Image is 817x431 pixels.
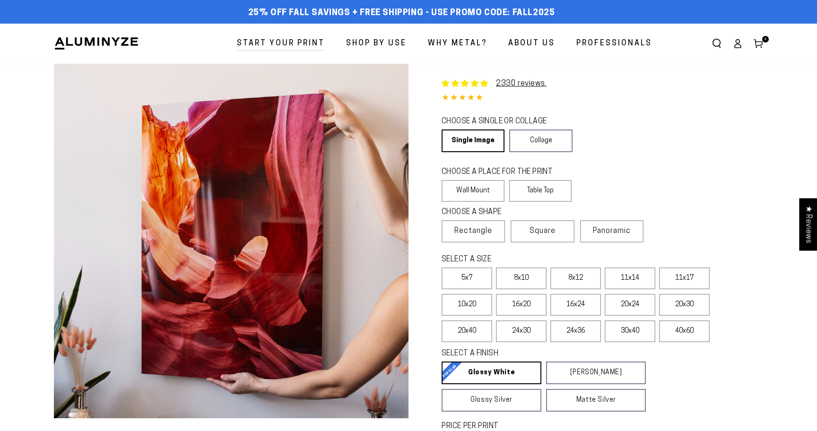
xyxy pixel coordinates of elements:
[454,225,492,237] span: Rectangle
[605,267,655,289] label: 11x14
[546,362,646,384] a: [PERSON_NAME]
[496,320,547,342] label: 24x30
[550,320,601,342] label: 24x36
[509,180,572,202] label: Table Top
[442,389,541,412] a: Glossy Silver
[496,267,547,289] label: 8x10
[593,227,631,235] span: Panoramic
[442,294,492,316] label: 10x20
[442,92,763,105] div: 4.85 out of 5.0 stars
[442,207,565,218] legend: CHOOSE A SHAPE
[550,267,601,289] label: 8x12
[659,267,710,289] label: 11x17
[799,198,817,250] div: Click to open Judge.me floating reviews tab
[576,37,652,51] span: Professionals
[508,37,555,51] span: About Us
[339,31,414,56] a: Shop By Use
[501,31,562,56] a: About Us
[659,294,710,316] label: 20x30
[442,267,492,289] label: 5x7
[442,254,631,265] legend: SELECT A SIZE
[706,33,727,54] summary: Search our site
[530,225,556,237] span: Square
[605,294,655,316] label: 20x24
[248,8,555,18] span: 25% off FALL Savings + Free Shipping - Use Promo Code: FALL2025
[764,36,767,43] span: 4
[346,37,407,51] span: Shop By Use
[442,116,564,127] legend: CHOOSE A SINGLE OR COLLAGE
[237,37,325,51] span: Start Your Print
[442,167,563,178] legend: CHOOSE A PLACE FOR THE PRINT
[54,36,139,51] img: Aluminyze
[421,31,494,56] a: Why Metal?
[605,320,655,342] label: 30x40
[496,80,547,87] a: 2330 reviews.
[442,129,504,152] a: Single Image
[546,389,646,412] a: Matte Silver
[442,348,623,359] legend: SELECT A FINISH
[569,31,659,56] a: Professionals
[442,320,492,342] label: 20x40
[659,320,710,342] label: 40x60
[442,180,504,202] label: Wall Mount
[550,294,601,316] label: 16x24
[428,37,487,51] span: Why Metal?
[230,31,332,56] a: Start Your Print
[442,362,541,384] a: Glossy White
[496,294,547,316] label: 16x20
[509,129,572,152] a: Collage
